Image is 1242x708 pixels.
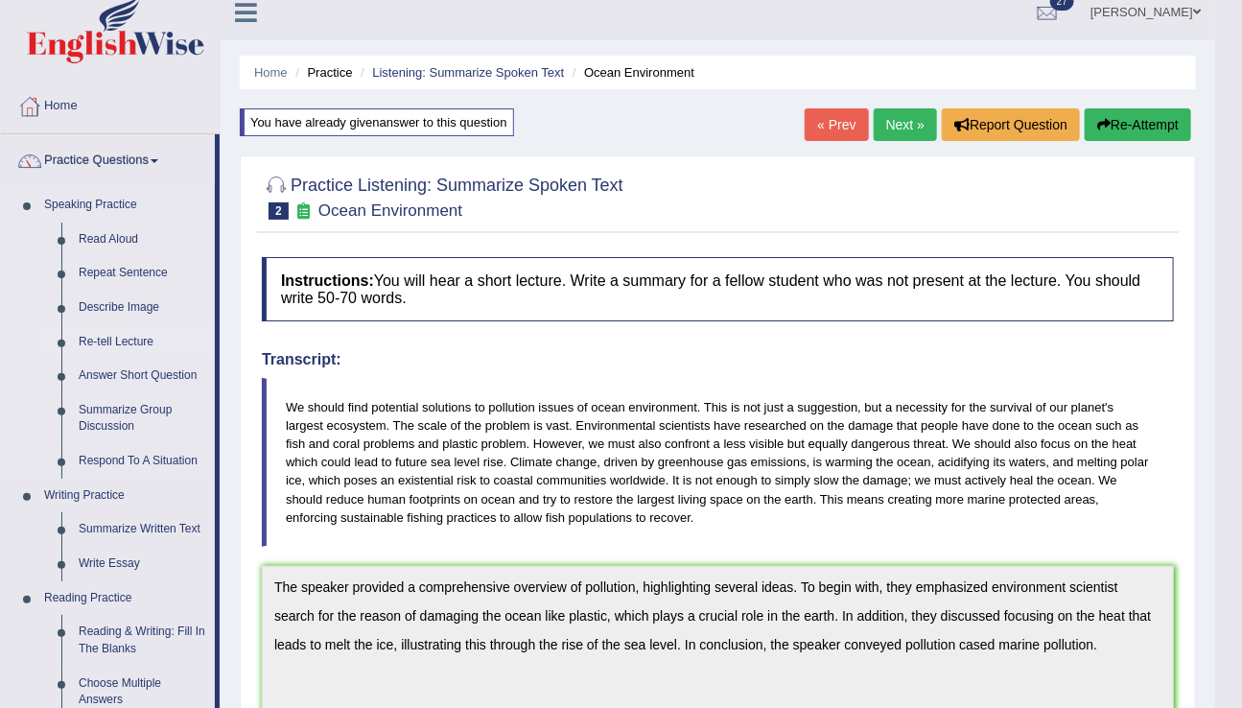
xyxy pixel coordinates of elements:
a: Summarize Written Text [70,512,215,547]
a: Home [1,80,220,128]
a: Listening: Summarize Spoken Text [372,65,564,80]
blockquote: We should find potential solutions to pollution issues of ocean environment. This is not just a s... [262,378,1174,547]
a: Summarize Group Discussion [70,393,215,444]
a: Read Aloud [70,223,215,257]
span: 2 [269,202,289,220]
small: Exam occurring question [293,202,314,221]
a: Practice Questions [1,134,215,182]
small: Ocean Environment [318,201,462,220]
li: Practice [291,63,352,82]
a: Home [254,65,288,80]
a: Describe Image [70,291,215,325]
div: You have already given answer to this question [240,108,514,136]
a: Next » [874,108,937,141]
a: Writing Practice [35,479,215,513]
button: Re-Attempt [1085,108,1191,141]
h2: Practice Listening: Summarize Spoken Text [262,172,623,220]
h4: Transcript: [262,351,1174,368]
a: Reading & Writing: Fill In The Blanks [70,615,215,666]
a: Repeat Sentence [70,256,215,291]
a: Reading Practice [35,581,215,616]
a: Respond To A Situation [70,444,215,479]
li: Ocean Environment [568,63,694,82]
h4: You will hear a short lecture. Write a summary for a fellow student who was not present at the le... [262,257,1174,321]
a: Re-tell Lecture [70,325,215,360]
a: « Prev [805,108,868,141]
a: Write Essay [70,547,215,581]
b: Instructions: [281,272,374,289]
button: Report Question [942,108,1080,141]
a: Speaking Practice [35,188,215,223]
a: Answer Short Question [70,359,215,393]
